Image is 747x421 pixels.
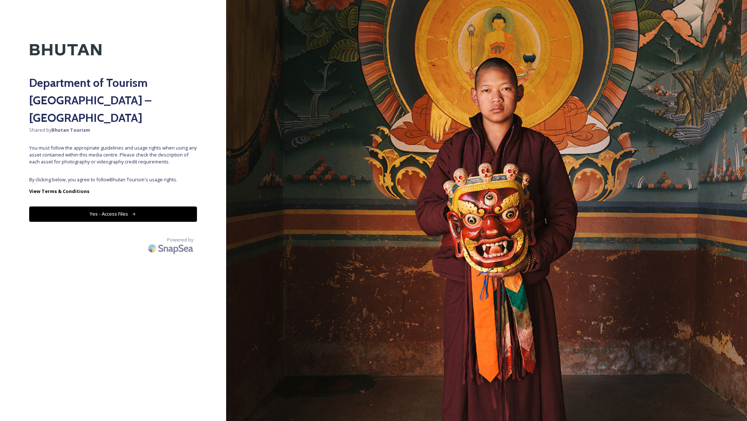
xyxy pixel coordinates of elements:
strong: View Terms & Conditions [29,188,89,194]
strong: Bhutan Tourism [51,127,90,133]
span: By clicking below, you agree to follow Bhutan Tourism 's usage rights. [29,176,197,183]
span: Powered by [167,236,193,243]
button: Yes - Access Files [29,206,197,221]
img: Kingdom-of-Bhutan-Logo.png [29,29,102,70]
h2: Department of Tourism [GEOGRAPHIC_DATA] – [GEOGRAPHIC_DATA] [29,74,197,127]
a: View Terms & Conditions [29,187,197,196]
span: Shared by [29,127,197,134]
span: You must follow the appropriate guidelines and usage rights when using any asset contained within... [29,144,197,166]
img: SnapSea Logo [146,240,197,257]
